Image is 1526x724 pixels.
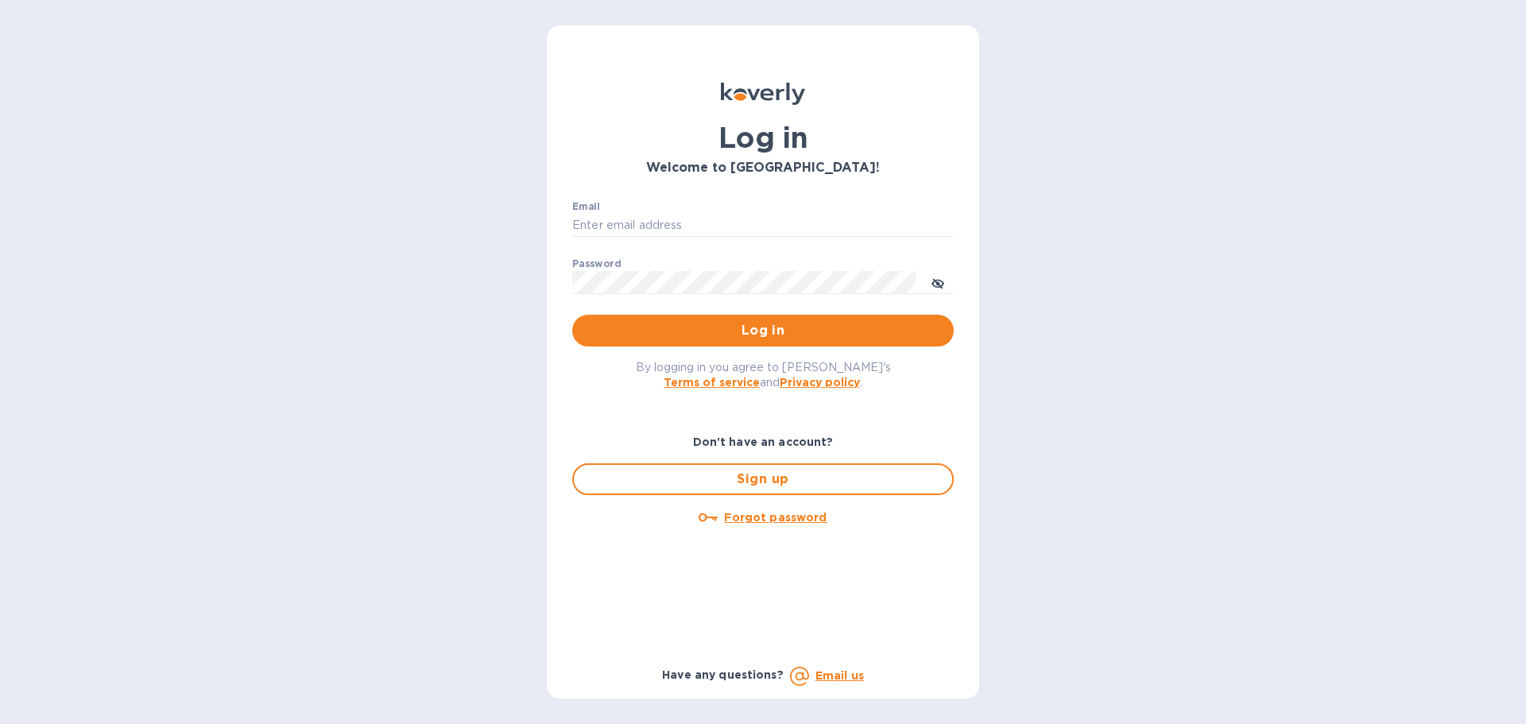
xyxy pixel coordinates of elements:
[662,668,784,681] b: Have any questions?
[724,511,827,524] u: Forgot password
[721,83,805,105] img: Koverly
[572,161,954,176] h3: Welcome to [GEOGRAPHIC_DATA]!
[572,121,954,154] h1: Log in
[572,202,600,211] label: Email
[572,463,954,495] button: Sign up
[693,436,834,448] b: Don't have an account?
[664,376,760,389] a: Terms of service
[587,470,939,489] span: Sign up
[780,376,860,389] a: Privacy policy
[572,214,954,238] input: Enter email address
[572,259,621,269] label: Password
[815,669,864,682] a: Email us
[636,361,891,389] span: By logging in you agree to [PERSON_NAME]'s and .
[922,266,954,298] button: toggle password visibility
[585,321,941,340] span: Log in
[572,315,954,347] button: Log in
